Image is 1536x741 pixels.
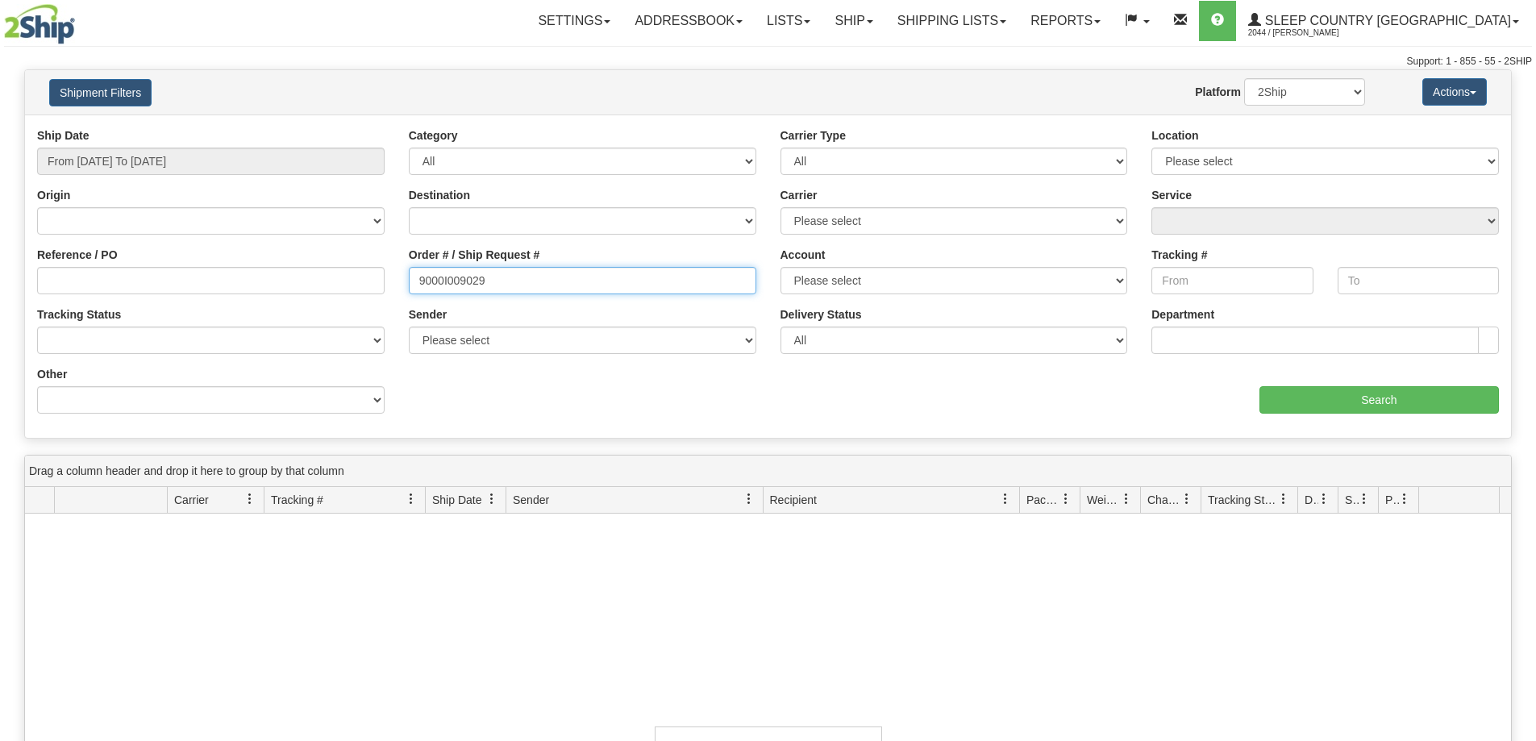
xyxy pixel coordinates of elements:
span: Sleep Country [GEOGRAPHIC_DATA] [1261,14,1511,27]
label: Tracking # [1151,247,1207,263]
span: 2044 / [PERSON_NAME] [1248,25,1369,41]
span: Tracking Status [1208,492,1278,508]
label: Reference / PO [37,247,118,263]
span: Carrier [174,492,209,508]
label: Tracking Status [37,306,121,323]
div: grid grouping header [25,456,1511,487]
label: Department [1151,306,1214,323]
a: Packages filter column settings [1052,485,1080,513]
span: Weight [1087,492,1121,508]
a: Settings [526,1,622,41]
span: Pickup Status [1385,492,1399,508]
a: Delivery Status filter column settings [1310,485,1338,513]
a: Shipping lists [885,1,1018,41]
label: Destination [409,187,470,203]
button: Shipment Filters [49,79,152,106]
input: To [1338,267,1499,294]
label: Order # / Ship Request # [409,247,540,263]
span: Charge [1147,492,1181,508]
label: Service [1151,187,1192,203]
label: Carrier Type [780,127,846,144]
a: Carrier filter column settings [236,485,264,513]
label: Category [409,127,458,144]
span: Packages [1026,492,1060,508]
a: Ship [822,1,885,41]
label: Carrier [780,187,818,203]
a: Sleep Country [GEOGRAPHIC_DATA] 2044 / [PERSON_NAME] [1236,1,1531,41]
span: Ship Date [432,492,481,508]
a: Ship Date filter column settings [478,485,506,513]
a: Weight filter column settings [1113,485,1140,513]
span: Tracking # [271,492,323,508]
label: Origin [37,187,70,203]
label: Account [780,247,826,263]
span: Sender [513,492,549,508]
a: Addressbook [622,1,755,41]
a: Shipment Issues filter column settings [1351,485,1378,513]
img: logo2044.jpg [4,4,75,44]
label: Sender [409,306,447,323]
label: Location [1151,127,1198,144]
button: Actions [1422,78,1487,106]
span: Shipment Issues [1345,492,1359,508]
input: From [1151,267,1313,294]
a: Sender filter column settings [735,485,763,513]
span: Delivery Status [1305,492,1318,508]
input: Search [1259,386,1499,414]
a: Recipient filter column settings [992,485,1019,513]
a: Pickup Status filter column settings [1391,485,1418,513]
a: Reports [1018,1,1113,41]
a: Charge filter column settings [1173,485,1201,513]
label: Ship Date [37,127,89,144]
a: Tracking Status filter column settings [1270,485,1297,513]
label: Platform [1195,84,1241,100]
a: Lists [755,1,822,41]
label: Other [37,366,67,382]
label: Delivery Status [780,306,862,323]
div: Support: 1 - 855 - 55 - 2SHIP [4,55,1532,69]
span: Recipient [770,492,817,508]
a: Tracking # filter column settings [398,485,425,513]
